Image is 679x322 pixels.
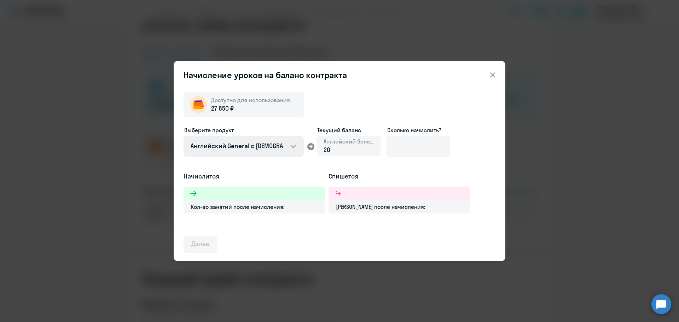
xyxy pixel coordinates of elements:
[191,239,209,248] div: Далее
[317,126,381,134] span: Текущий баланс
[324,146,330,154] span: 20
[184,172,325,181] h5: Начислится
[184,127,234,134] span: Выберите продукт
[329,200,470,213] div: [PERSON_NAME] после начисления:
[329,172,470,181] h5: Спишется
[184,236,217,253] button: Далее
[174,69,505,81] header: Начисление уроков на баланс контракта
[184,200,325,213] div: Кол-во занятий после начисления:
[324,137,375,145] span: Английский General
[211,96,290,104] span: Доступно для использования
[211,104,234,113] span: 27 650 ₽
[387,127,441,134] span: Сколько начислить?
[190,96,207,113] img: wallet-circle.png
